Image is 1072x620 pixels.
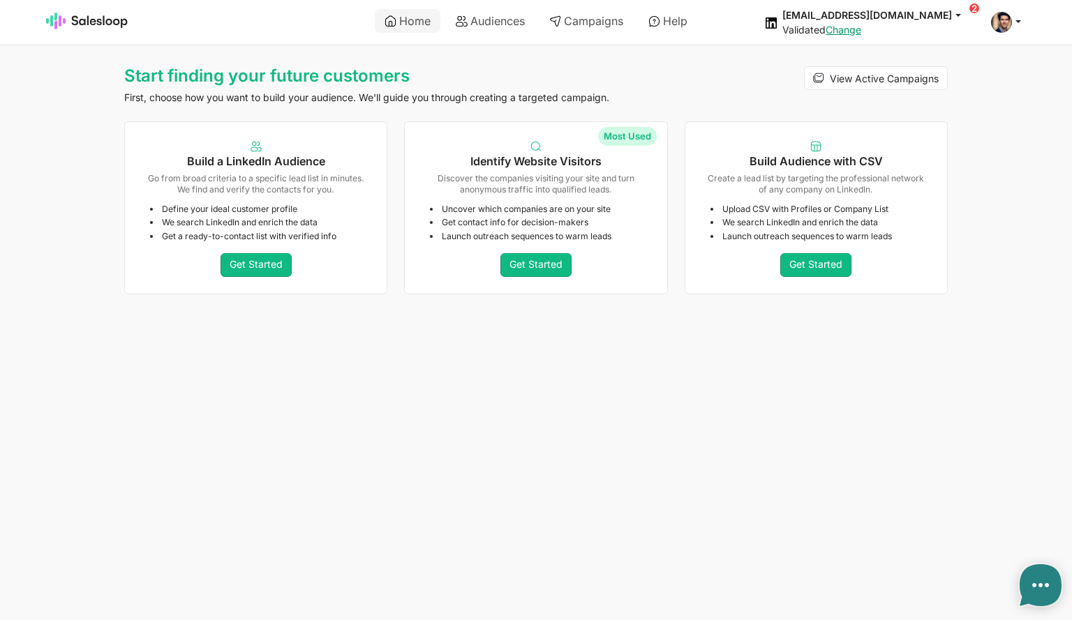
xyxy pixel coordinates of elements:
a: Audiences [446,9,535,33]
button: [EMAIL_ADDRESS][DOMAIN_NAME] [782,8,974,22]
li: Define your ideal customer profile [150,204,367,215]
li: Get contact info for decision-makers [430,217,647,228]
p: First, choose how you want to build your audience. We'll guide you through creating a targeted ca... [124,91,668,104]
li: Get a ready-to-contact list with verified info [150,231,367,242]
h5: Identify Website Visitors [424,155,647,168]
li: We search LinkedIn and enrich the data [710,217,928,228]
a: Get Started [780,253,851,277]
div: Validated [782,24,974,36]
li: Launch outreach sequences to warm leads [430,231,647,242]
a: Help [639,9,697,33]
a: Home [375,9,440,33]
h1: Start finding your future customers [124,66,668,86]
li: We search LinkedIn and enrich the data [150,217,367,228]
img: Salesloop [46,13,128,29]
a: Get Started [500,253,572,277]
h5: Build Audience with CSV [705,155,928,168]
li: Uncover which companies are on your site [430,204,647,215]
p: Discover the companies visiting your site and turn anonymous traffic into qualified leads. [424,173,647,195]
a: Get Started [221,253,292,277]
a: View Active Campaigns [804,66,948,90]
li: Launch outreach sequences to warm leads [710,231,928,242]
span: View Active Campaigns [830,73,939,84]
p: Create a lead list by targeting the professional network of any company on LinkedIn. [705,173,928,195]
a: Change [826,24,861,36]
li: Upload CSV with Profiles or Company List [710,204,928,215]
span: Most Used [598,127,657,146]
h5: Build a LinkedIn Audience [144,155,367,168]
a: Campaigns [539,9,633,33]
p: Go from broad criteria to a specific lead list in minutes. We find and verify the contacts for you. [144,173,367,195]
